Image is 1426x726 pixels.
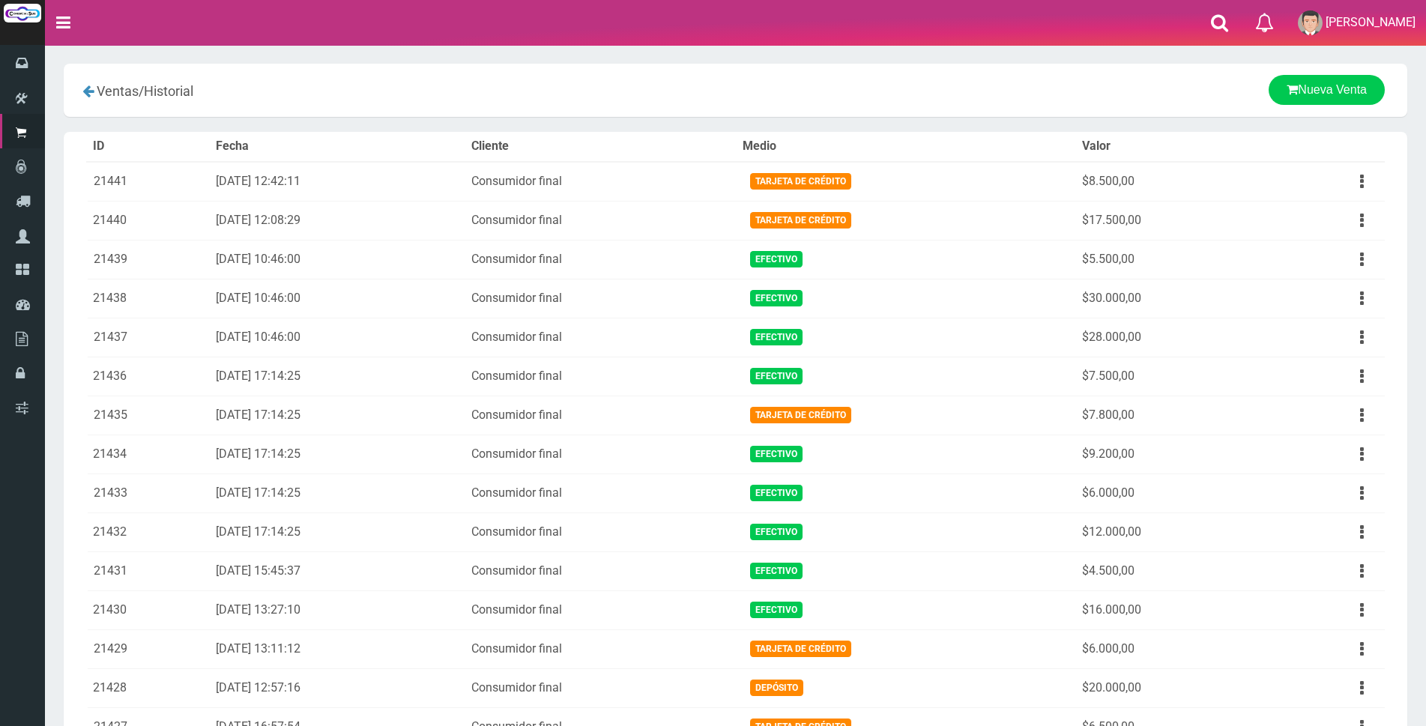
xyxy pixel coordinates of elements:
[750,329,803,345] span: Efectivo
[1076,590,1264,629] td: $16.000,00
[465,132,737,162] th: Cliente
[210,512,465,551] td: [DATE] 17:14:25
[87,162,210,202] td: 21441
[1076,201,1264,240] td: $17.500,00
[144,83,193,99] span: Historial
[87,435,210,474] td: 21434
[1076,551,1264,590] td: $4.500,00
[87,201,210,240] td: 21440
[465,551,737,590] td: Consumidor final
[465,512,737,551] td: Consumidor final
[465,668,737,707] td: Consumidor final
[1076,132,1264,162] th: Valor
[1076,396,1264,435] td: $7.800,00
[97,83,139,99] span: Ventas
[1076,435,1264,474] td: $9.200,00
[87,629,210,668] td: 21429
[87,318,210,357] td: 21437
[210,201,465,240] td: [DATE] 12:08:29
[75,75,516,106] div: /
[87,132,210,162] th: ID
[750,368,803,384] span: Efectivo
[210,162,465,202] td: [DATE] 12:42:11
[750,524,803,539] span: Efectivo
[210,629,465,668] td: [DATE] 13:11:12
[750,563,803,578] span: Efectivo
[1076,512,1264,551] td: $12.000,00
[1326,15,1416,29] span: [PERSON_NAME]
[750,251,803,267] span: Efectivo
[210,396,465,435] td: [DATE] 17:14:25
[1076,162,1264,202] td: $8.500,00
[750,212,851,228] span: Tarjeta de Crédito
[465,201,737,240] td: Consumidor final
[1076,668,1264,707] td: $20.000,00
[87,357,210,396] td: 21436
[750,641,851,656] span: Tarjeta de Crédito
[750,485,803,500] span: Efectivo
[87,240,210,279] td: 21439
[750,680,803,695] span: Depósito
[210,240,465,279] td: [DATE] 10:46:00
[750,602,803,617] span: Efectivo
[1298,10,1323,35] img: User Image
[210,132,465,162] th: Fecha
[210,435,465,474] td: [DATE] 17:14:25
[87,590,210,629] td: 21430
[210,590,465,629] td: [DATE] 13:27:10
[465,357,737,396] td: Consumidor final
[210,318,465,357] td: [DATE] 10:46:00
[1076,318,1264,357] td: $28.000,00
[465,279,737,318] td: Consumidor final
[87,551,210,590] td: 21431
[465,590,737,629] td: Consumidor final
[87,512,210,551] td: 21432
[750,407,851,423] span: Tarjeta de Crédito
[210,474,465,512] td: [DATE] 17:14:25
[465,162,737,202] td: Consumidor final
[1076,474,1264,512] td: $6.000,00
[737,132,1076,162] th: Medio
[465,435,737,474] td: Consumidor final
[1269,75,1385,105] a: Nueva Venta
[87,474,210,512] td: 21433
[465,318,737,357] td: Consumidor final
[465,474,737,512] td: Consumidor final
[465,396,737,435] td: Consumidor final
[87,668,210,707] td: 21428
[750,290,803,306] span: Efectivo
[465,629,737,668] td: Consumidor final
[750,446,803,462] span: Efectivo
[87,396,210,435] td: 21435
[210,279,465,318] td: [DATE] 10:46:00
[465,240,737,279] td: Consumidor final
[1076,629,1264,668] td: $6.000,00
[1076,240,1264,279] td: $5.500,00
[1076,357,1264,396] td: $7.500,00
[87,279,210,318] td: 21438
[210,668,465,707] td: [DATE] 12:57:16
[4,4,41,22] img: Logo grande
[1076,279,1264,318] td: $30.000,00
[210,357,465,396] td: [DATE] 17:14:25
[210,551,465,590] td: [DATE] 15:45:37
[750,173,851,189] span: Tarjeta de Crédito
